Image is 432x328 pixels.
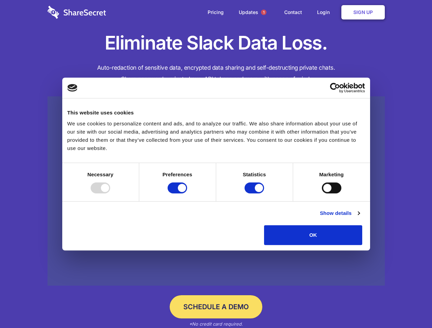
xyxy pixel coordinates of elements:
a: Pricing [201,2,231,23]
em: *No credit card required. [189,321,243,327]
strong: Statistics [243,172,266,177]
a: Wistia video thumbnail [48,96,385,286]
strong: Necessary [88,172,114,177]
a: Sign Up [341,5,385,19]
h1: Eliminate Slack Data Loss. [48,31,385,55]
img: logo-wordmark-white-trans-d4663122ce5f474addd5e946df7df03e33cb6a1c49d2221995e7729f52c070b2.svg [48,6,106,19]
strong: Marketing [319,172,344,177]
a: Contact [277,2,309,23]
span: 1 [261,10,266,15]
div: This website uses cookies [67,109,365,117]
strong: Preferences [162,172,192,177]
h4: Auto-redaction of sensitive data, encrypted data sharing and self-destructing private chats. Shar... [48,62,385,85]
a: Show details [320,209,359,217]
button: OK [264,225,362,245]
div: We use cookies to personalize content and ads, and to analyze our traffic. We also share informat... [67,120,365,152]
a: Login [310,2,340,23]
a: Usercentrics Cookiebot - opens in a new window [305,83,365,93]
img: logo [67,84,78,92]
a: Schedule a Demo [170,295,262,318]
